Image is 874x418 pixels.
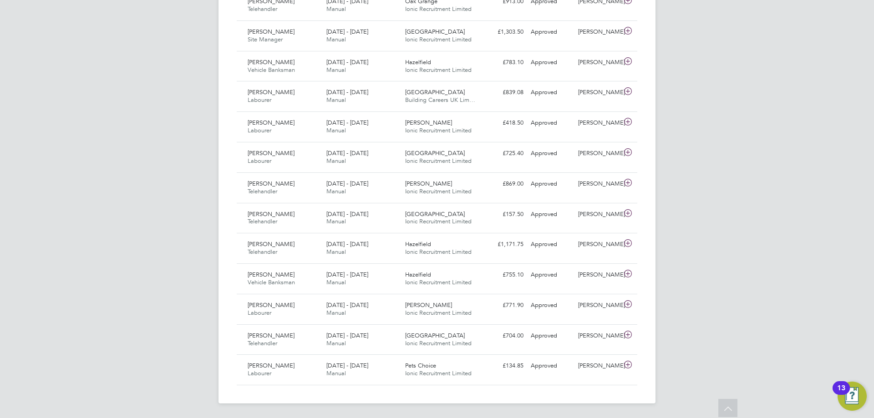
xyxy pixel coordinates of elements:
[574,267,622,282] div: [PERSON_NAME]
[248,362,295,369] span: [PERSON_NAME]
[248,240,295,248] span: [PERSON_NAME]
[248,180,295,187] span: [PERSON_NAME]
[480,25,527,40] div: £1,303.50
[480,207,527,222] div: £157.50
[574,116,622,131] div: [PERSON_NAME]
[480,298,527,313] div: £771.90
[248,369,271,377] span: Labourer
[248,210,295,218] span: [PERSON_NAME]
[326,271,368,278] span: [DATE] - [DATE]
[405,362,436,369] span: Pets Choice
[248,187,277,195] span: Telehandler
[405,301,452,309] span: [PERSON_NAME]
[326,332,368,339] span: [DATE] - [DATE]
[326,149,368,157] span: [DATE] - [DATE]
[574,328,622,343] div: [PERSON_NAME]
[405,248,472,256] span: Ionic Recruitment Limited
[248,66,295,74] span: Vehicle Banksman
[326,339,346,347] span: Manual
[480,328,527,343] div: £704.00
[574,207,622,222] div: [PERSON_NAME]
[405,88,465,96] span: [GEOGRAPHIC_DATA]
[405,66,472,74] span: Ionic Recruitment Limited
[248,28,295,35] span: [PERSON_NAME]
[405,271,431,278] span: Hazelfield
[248,301,295,309] span: [PERSON_NAME]
[326,301,368,309] span: [DATE] - [DATE]
[405,35,472,43] span: Ionic Recruitment Limited
[326,309,346,317] span: Manual
[527,55,574,70] div: Approved
[527,358,574,373] div: Approved
[326,96,346,104] span: Manual
[248,278,295,286] span: Vehicle Banksman
[527,176,574,191] div: Approved
[405,28,465,35] span: [GEOGRAPHIC_DATA]
[405,339,472,347] span: Ionic Recruitment Limited
[527,116,574,131] div: Approved
[405,332,465,339] span: [GEOGRAPHIC_DATA]
[405,180,452,187] span: [PERSON_NAME]
[480,146,527,161] div: £725.40
[405,96,475,104] span: Building Careers UK Lim…
[248,217,277,225] span: Telehandler
[326,187,346,195] span: Manual
[326,180,368,187] span: [DATE] - [DATE]
[527,237,574,252] div: Approved
[326,88,368,96] span: [DATE] - [DATE]
[480,116,527,131] div: £418.50
[527,298,574,313] div: Approved
[480,55,527,70] div: £783.10
[405,278,472,286] span: Ionic Recruitment Limited
[405,309,472,317] span: Ionic Recruitment Limited
[326,157,346,165] span: Manual
[838,382,867,411] button: Open Resource Center, 13 new notifications
[527,85,574,100] div: Approved
[248,271,295,278] span: [PERSON_NAME]
[248,88,295,96] span: [PERSON_NAME]
[326,126,346,134] span: Manual
[248,309,271,317] span: Labourer
[326,248,346,256] span: Manual
[405,126,472,134] span: Ionic Recruitment Limited
[480,237,527,252] div: £1,171.75
[405,58,431,66] span: Hazelfield
[248,339,277,347] span: Telehandler
[405,240,431,248] span: Hazelfield
[326,362,368,369] span: [DATE] - [DATE]
[326,35,346,43] span: Manual
[480,267,527,282] div: £755.10
[574,146,622,161] div: [PERSON_NAME]
[574,176,622,191] div: [PERSON_NAME]
[326,369,346,377] span: Manual
[326,217,346,225] span: Manual
[326,66,346,74] span: Manual
[574,237,622,252] div: [PERSON_NAME]
[405,187,472,195] span: Ionic Recruitment Limited
[405,5,472,13] span: Ionic Recruitment Limited
[248,157,271,165] span: Labourer
[326,278,346,286] span: Manual
[574,85,622,100] div: [PERSON_NAME]
[248,126,271,134] span: Labourer
[527,328,574,343] div: Approved
[480,176,527,191] div: £869.00
[574,298,622,313] div: [PERSON_NAME]
[405,149,465,157] span: [GEOGRAPHIC_DATA]
[326,240,368,248] span: [DATE] - [DATE]
[326,119,368,126] span: [DATE] - [DATE]
[527,207,574,222] div: Approved
[326,28,368,35] span: [DATE] - [DATE]
[248,96,271,104] span: Labourer
[248,149,295,157] span: [PERSON_NAME]
[326,5,346,13] span: Manual
[574,358,622,373] div: [PERSON_NAME]
[527,25,574,40] div: Approved
[248,5,277,13] span: Telehandler
[405,157,472,165] span: Ionic Recruitment Limited
[248,119,295,126] span: [PERSON_NAME]
[574,55,622,70] div: [PERSON_NAME]
[248,35,283,43] span: Site Manager
[405,119,452,126] span: [PERSON_NAME]
[248,248,277,256] span: Telehandler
